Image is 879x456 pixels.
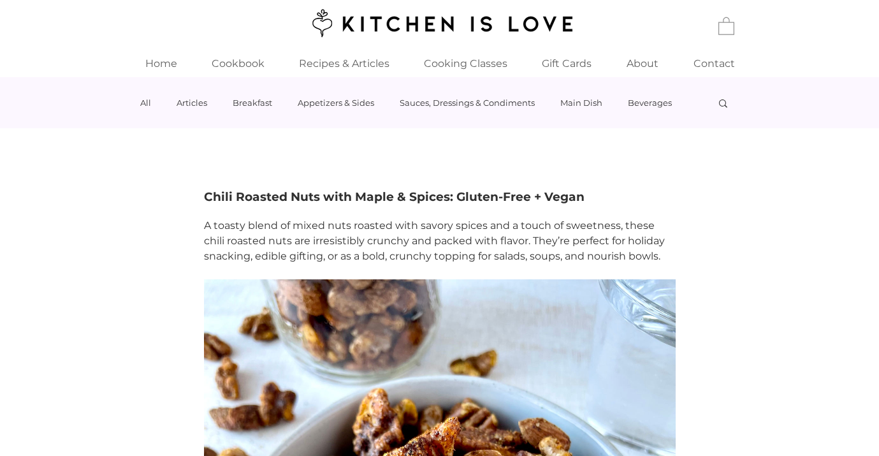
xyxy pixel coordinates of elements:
[560,98,602,108] a: Main Dish
[205,50,271,77] p: Cookbook
[418,50,514,77] p: Cooking Classes
[717,98,729,108] div: Search
[620,50,665,77] p: About
[609,50,676,77] a: About
[400,98,535,108] a: Sauces, Dressings & Condiments
[525,50,609,77] a: Gift Cards
[293,50,396,77] p: Recipes & Articles
[407,50,525,77] div: Cooking Classes
[204,219,667,262] span: A toasty blend of mixed nuts roasted with savory spices and a touch of sweetness, these chili roa...
[177,98,207,108] a: Articles
[138,77,704,128] nav: Blog
[676,50,752,77] a: Contact
[282,50,407,77] a: Recipes & Articles
[687,50,741,77] p: Contact
[127,50,752,77] nav: Site
[195,50,282,77] a: Cookbook
[139,50,184,77] p: Home
[535,50,598,77] p: Gift Cards
[140,98,151,108] a: All
[233,98,272,108] a: Breakfast
[127,50,195,77] a: Home
[303,7,576,39] img: Kitchen is Love logo
[628,98,672,108] a: Beverages
[204,189,676,205] h1: Chili Roasted Nuts with Maple & Spices: Gluten-Free + Vegan
[298,98,374,108] a: Appetizers & Sides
